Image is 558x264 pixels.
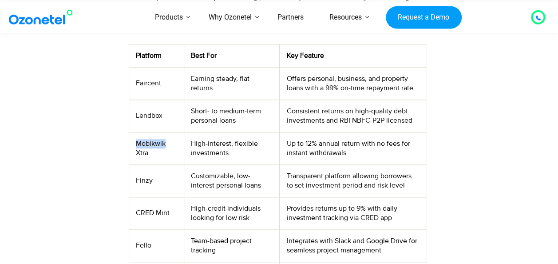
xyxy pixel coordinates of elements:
td: Faircent [129,67,184,100]
th: Platform [129,44,184,67]
a: Partners [265,2,317,33]
th: Best For [184,44,280,67]
a: Products [142,2,196,33]
td: Lendbox [129,100,184,132]
a: Why Ozonetel [196,2,265,33]
td: CRED Mint [129,197,184,229]
td: Earning steady, flat returns [184,67,280,100]
td: Team-based project tracking [184,229,280,262]
td: Integrates with Slack and Google Drive for seamless project management [280,229,426,262]
a: Request a Demo [386,6,462,29]
td: Short- to medium-term personal loans [184,100,280,132]
a: Resources [317,2,375,33]
td: Transparent platform allowing borrowers to set investment period and risk level [280,164,426,197]
td: Finzy [129,164,184,197]
td: High-interest, flexible investments [184,132,280,164]
th: Key Feature [280,44,426,67]
td: Provides returns up to 9% with daily investment tracking via CRED app [280,197,426,229]
td: Up to 12% annual return with no fees for instant withdrawals [280,132,426,164]
td: Mobikwik Xtra [129,132,184,164]
td: Offers personal, business, and property loans with a 99% on-time repayment rate [280,67,426,100]
td: High-credit individuals looking for low risk [184,197,280,229]
td: Fello [129,229,184,262]
td: Customizable, low-interest personal loans [184,164,280,197]
td: Consistent returns on high-quality debt investments and RBI NBFC-P2P licensed [280,100,426,132]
